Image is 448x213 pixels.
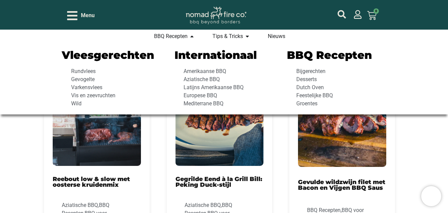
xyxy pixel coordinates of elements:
span: Desserts [295,75,317,83]
a: BBQ Recepten [287,48,372,62]
a: Internationaal [175,48,257,62]
a: Gegrilde Eend à la Grill Bill: Peking Duck-stijl [176,175,262,188]
a: Tips & Tricks [212,32,243,40]
iframe: Brevo live chat [421,186,441,206]
span: Wild [69,100,82,108]
a: Amerikaanse BBQ [175,67,273,75]
a: Desserts [287,75,386,83]
a: Bijgerechten [287,67,386,75]
a: Varkensvlees [62,83,161,92]
a: Mediterrane BBQ [175,100,273,108]
img: peking eend recept op de kamado [176,65,264,166]
a: Reebout low & slow met oosterse kruidenmix [53,175,130,188]
img: Reebout op de pellet grill [53,65,141,166]
a: 0 [359,7,385,24]
a: Rundvlees [62,67,161,75]
span: Menu [81,11,95,20]
a: Aziatische BBQ [62,202,98,208]
span: Latijns Amerikaanse BBQ [182,83,244,92]
a: Latijns Amerikaanse BBQ [175,83,273,92]
a: Gevogelte [62,75,161,83]
span: 0 [374,8,379,14]
a: mijn account [338,10,346,19]
span: Groentes [295,100,317,108]
span: Dutch Oven [295,83,324,92]
a: Vleesgerechten [62,48,154,62]
a: Groentes [287,100,386,108]
a: Feestelijke BBQ [287,92,386,100]
span: Mediterrane BBQ [182,100,223,108]
span: Europese BBQ [182,92,217,100]
span: Rundvlees [69,67,96,75]
img: Nomad Logo [186,7,246,25]
a: Aziatische BBQ [185,202,221,208]
a: Wild [62,100,161,108]
img: wildzwijn bbq recept [298,66,386,167]
a: Nieuws [268,32,285,40]
span: Varkensvlees [69,83,102,92]
span: Amerikaanse BBQ [182,67,226,75]
a: Europese BBQ [175,92,273,100]
a: mijn account [353,10,362,19]
a: BBQ Recepten [154,32,188,40]
a: Aziatische BBQ [175,75,273,83]
span: Gevogelte [69,75,95,83]
span: Feestelijke BBQ [295,92,333,100]
span: Vis en zeevruchten [69,92,115,100]
span: Aziatische BBQ [182,75,220,83]
div: Open/Close Menu [67,10,95,22]
span: Bijgerechten [295,67,326,75]
a: Gevulde wildzwijn filet met Bacon en Vijgen BBQ Saus [298,178,385,191]
a: Vis en zeevruchten [62,92,161,100]
a: Dutch Oven [287,83,386,92]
